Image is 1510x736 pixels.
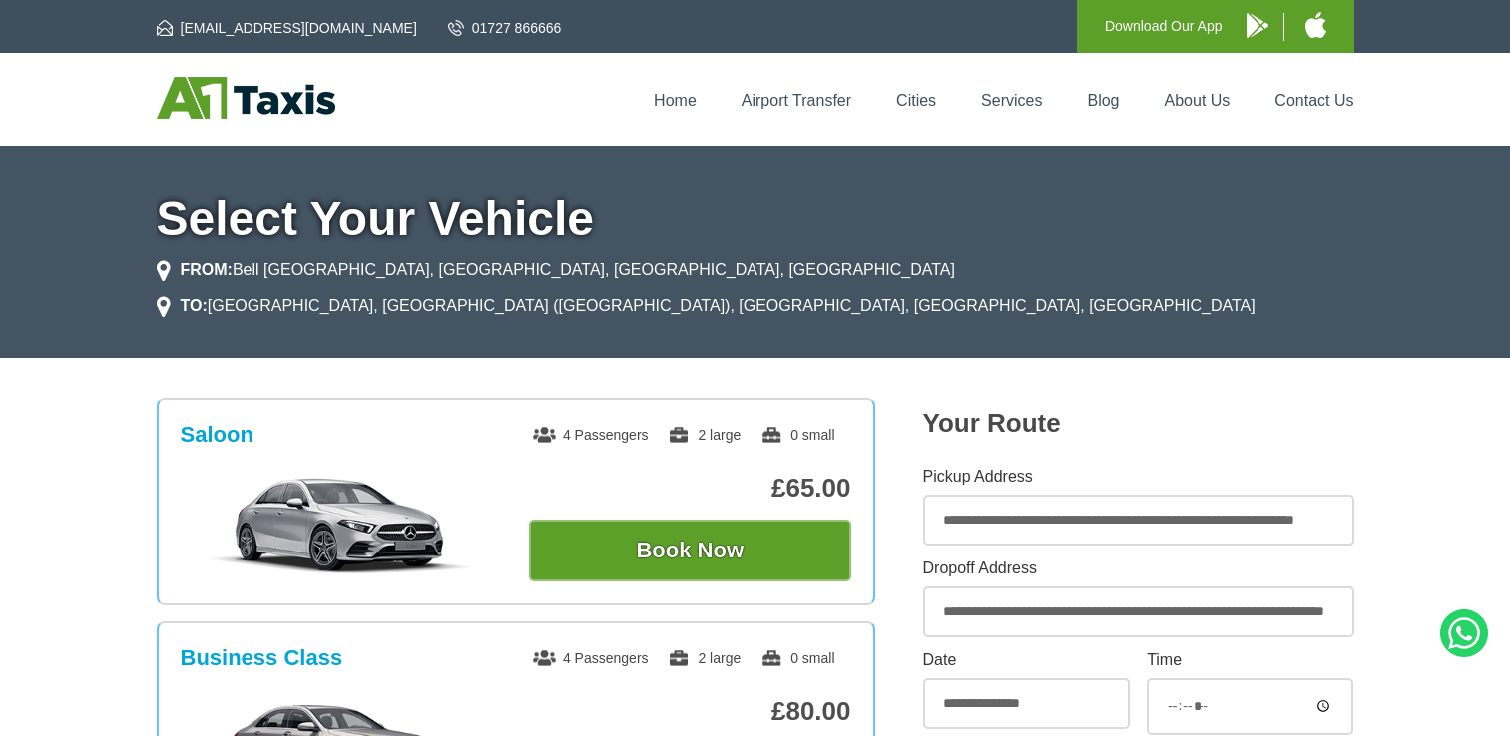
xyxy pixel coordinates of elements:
a: Contact Us [1274,92,1353,109]
li: Bell [GEOGRAPHIC_DATA], [GEOGRAPHIC_DATA], [GEOGRAPHIC_DATA], [GEOGRAPHIC_DATA] [157,258,955,282]
a: 01727 866666 [448,18,562,38]
span: 2 large [668,427,741,443]
p: Download Our App [1105,14,1223,39]
img: A1 Taxis Android App [1247,13,1268,38]
span: 4 Passengers [533,427,649,443]
a: About Us [1165,92,1231,109]
label: Dropoff Address [923,560,1354,576]
a: Cities [896,92,936,109]
span: 2 large [668,650,741,666]
label: Time [1147,652,1353,668]
p: £65.00 [529,473,851,504]
h3: Business Class [181,645,343,671]
img: Saloon [191,476,491,575]
span: 4 Passengers [533,650,649,666]
span: 0 small [760,650,834,666]
label: Date [923,652,1130,668]
a: Blog [1087,92,1119,109]
h1: Select Your Vehicle [157,195,1354,243]
strong: FROM: [181,261,233,278]
a: Airport Transfer [742,92,851,109]
label: Pickup Address [923,469,1354,485]
h2: Your Route [923,408,1354,439]
li: [GEOGRAPHIC_DATA], [GEOGRAPHIC_DATA] ([GEOGRAPHIC_DATA]), [GEOGRAPHIC_DATA], [GEOGRAPHIC_DATA], [... [157,294,1256,318]
h3: Saloon [181,422,253,448]
img: A1 Taxis iPhone App [1305,12,1326,38]
a: Home [654,92,697,109]
a: Services [981,92,1042,109]
img: A1 Taxis St Albans LTD [157,77,335,119]
span: 0 small [760,427,834,443]
strong: TO: [181,297,208,314]
p: £80.00 [529,696,851,727]
a: [EMAIL_ADDRESS][DOMAIN_NAME] [157,18,417,38]
button: Book Now [529,520,851,581]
